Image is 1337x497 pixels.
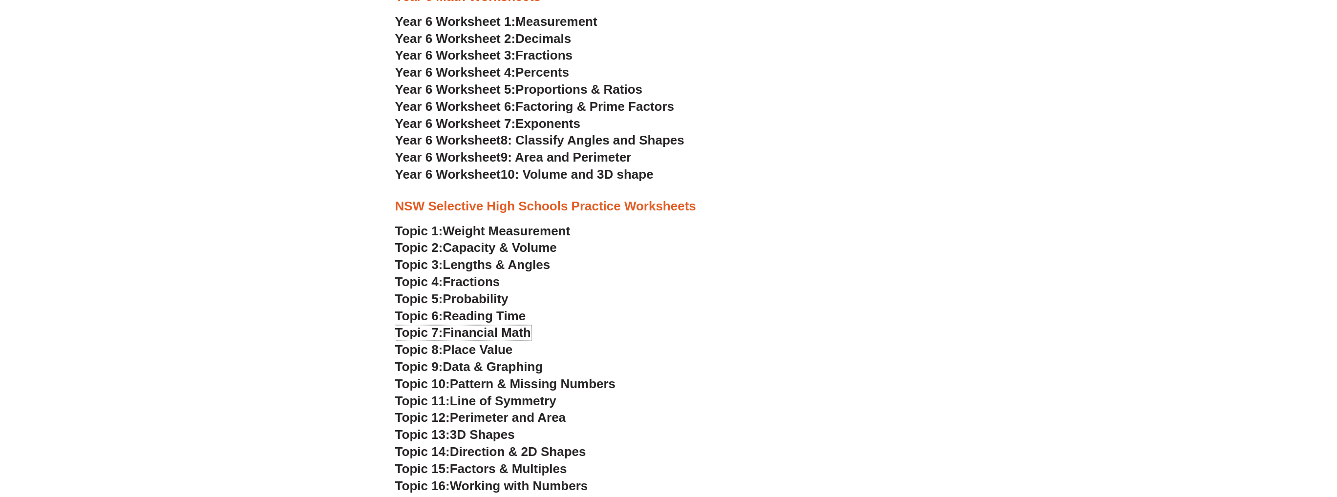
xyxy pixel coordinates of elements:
[395,240,443,255] span: Topic 2:
[501,167,654,182] span: 10: Volume and 3D shape
[450,461,567,476] span: Factors & Multiples
[395,376,450,391] span: Topic 10:
[395,359,543,374] a: Topic 9:Data & Graphing
[395,427,450,442] span: Topic 13:
[395,309,443,323] span: Topic 6:
[515,116,580,131] span: Exponents
[395,14,516,29] span: Year 6 Worksheet 1:
[395,410,566,425] a: Topic 12:Perimeter and Area
[395,224,443,238] span: Topic 1:
[395,359,443,374] span: Topic 9:
[395,291,509,306] a: Topic 5:Probability
[515,65,569,80] span: Percents
[515,14,597,29] span: Measurement
[395,325,443,340] span: Topic 7:
[395,14,597,29] a: Year 6 Worksheet 1:Measurement
[395,393,556,408] a: Topic 11:Line of Symmetry
[395,410,450,425] span: Topic 12:
[501,133,684,147] span: 8: Classify Angles and Shapes
[1174,387,1337,497] iframe: Chat Widget
[395,116,580,131] a: Year 6 Worksheet 7:Exponents
[395,31,516,46] span: Year 6 Worksheet 2:
[395,461,567,476] a: Topic 15:Factors & Multiples
[395,444,450,459] span: Topic 14:
[395,198,942,215] h3: NSW Selective High Schools Practice Worksheets
[395,461,450,476] span: Topic 15:
[450,478,588,493] span: Working with Numbers
[395,65,569,80] a: Year 6 Worksheet 4:Percents
[515,82,642,97] span: Proportions & Ratios
[443,342,512,357] span: Place Value
[395,167,501,182] span: Year 6 Worksheet
[395,99,516,114] span: Year 6 Worksheet 6:
[443,274,500,289] span: Fractions
[450,427,515,442] span: 3D Shapes
[443,224,570,238] span: Weight Measurement
[395,342,443,357] span: Topic 8:
[395,48,573,62] a: Year 6 Worksheet 3:Fractions
[443,291,508,306] span: Probability
[450,376,615,391] span: Pattern & Missing Numbers
[395,427,515,442] a: Topic 13:3D Shapes
[443,309,526,323] span: Reading Time
[395,444,586,459] a: Topic 14:Direction & 2D Shapes
[395,133,684,147] a: Year 6 Worksheet8: Classify Angles and Shapes
[395,478,588,493] a: Topic 16:Working with Numbers
[395,325,531,340] a: Topic 7:Financial Math
[395,478,450,493] span: Topic 16:
[395,167,654,182] a: Year 6 Worksheet10: Volume and 3D shape
[395,291,443,306] span: Topic 5:
[501,150,632,165] span: 9: Area and Perimeter
[395,309,526,323] a: Topic 6:Reading Time
[450,410,566,425] span: Perimeter and Area
[395,224,571,238] a: Topic 1:Weight Measurement
[395,116,516,131] span: Year 6 Worksheet 7:
[450,444,586,459] span: Direction & 2D Shapes
[395,82,516,97] span: Year 6 Worksheet 5:
[395,65,516,80] span: Year 6 Worksheet 4:
[443,240,556,255] span: Capacity & Volume
[443,325,531,340] span: Financial Math
[395,150,501,165] span: Year 6 Worksheet
[443,359,543,374] span: Data & Graphing
[515,31,571,46] span: Decimals
[395,257,551,272] a: Topic 3:Lengths & Angles
[515,48,573,62] span: Fractions
[395,393,450,408] span: Topic 11:
[395,376,615,391] a: Topic 10:Pattern & Missing Numbers
[395,150,632,165] a: Year 6 Worksheet9: Area and Perimeter
[395,240,557,255] a: Topic 2:Capacity & Volume
[395,342,513,357] a: Topic 8:Place Value
[395,99,674,114] a: Year 6 Worksheet 6:Factoring & Prime Factors
[395,274,500,289] a: Topic 4:Fractions
[395,48,516,62] span: Year 6 Worksheet 3:
[395,31,572,46] a: Year 6 Worksheet 2:Decimals
[395,257,443,272] span: Topic 3:
[450,393,556,408] span: Line of Symmetry
[443,257,550,272] span: Lengths & Angles
[395,82,642,97] a: Year 6 Worksheet 5:Proportions & Ratios
[515,99,674,114] span: Factoring & Prime Factors
[395,274,443,289] span: Topic 4:
[395,133,501,147] span: Year 6 Worksheet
